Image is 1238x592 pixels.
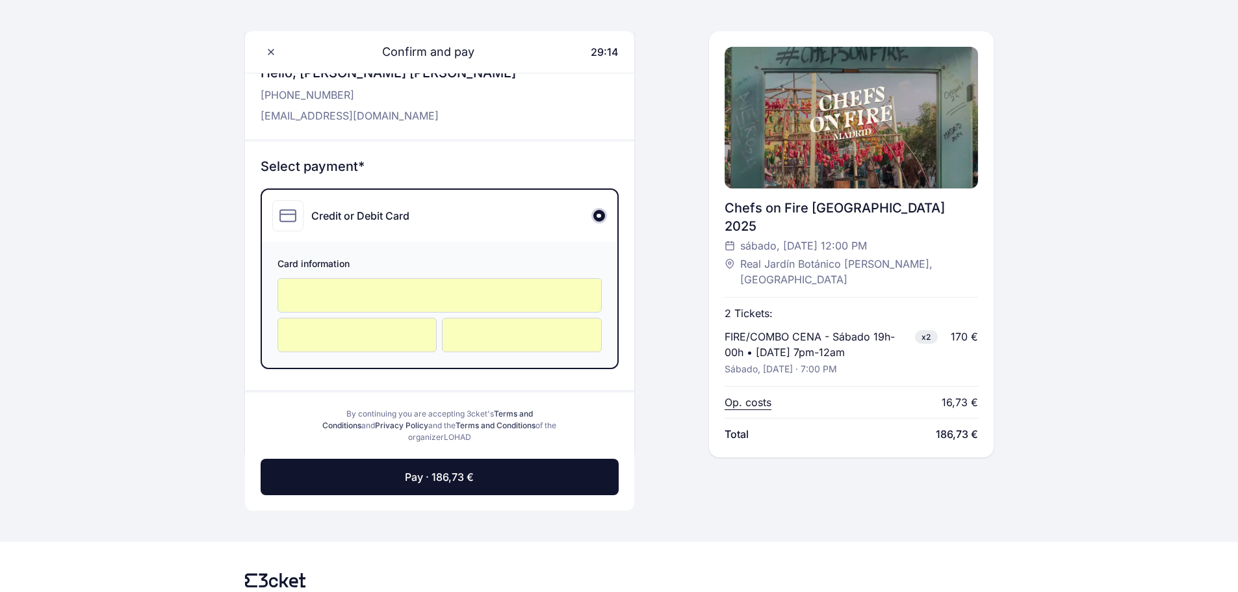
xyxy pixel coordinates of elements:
span: x2 [915,330,938,344]
span: Real Jardín Botánico [PERSON_NAME], [GEOGRAPHIC_DATA] [740,256,965,287]
span: sábado, [DATE] 12:00 PM [740,238,867,253]
p: [PHONE_NUMBER] [261,87,516,103]
span: Pay · 186,73 € [405,469,474,485]
iframe: Campo de entrada seguro de la fecha de caducidad [291,329,424,341]
span: Card information [277,257,602,273]
button: Pay · 186,73 € [261,459,619,495]
span: 186,73 € [936,426,978,442]
span: LOHAD [444,432,471,442]
h3: Select payment* [261,157,619,175]
p: FIRE/COMBO CENA - Sábado 19h-00h • [DATE] 7pm-12am [725,329,910,360]
p: 2 Tickets: [725,305,773,321]
span: Confirm and pay [367,43,474,61]
div: 16,73 € [942,394,978,410]
a: Terms and Conditions [456,420,535,430]
p: [EMAIL_ADDRESS][DOMAIN_NAME] [261,108,516,123]
iframe: Campo de entrada seguro para el CVC [456,329,588,341]
div: Credit or Debit Card [311,208,409,224]
p: Op. costs [725,394,771,410]
iframe: Campo de entrada seguro del número de tarjeta [291,289,588,302]
div: By continuing you are accepting 3cket's and and the of the organizer [318,408,561,443]
span: 29:14 [591,45,619,58]
div: Chefs on Fire [GEOGRAPHIC_DATA] 2025 [725,199,978,235]
span: Total [725,426,749,442]
p: sábado, [DATE] · 7:00 PM [725,363,837,376]
div: 170 € [951,329,978,344]
a: Privacy Policy [375,420,428,430]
